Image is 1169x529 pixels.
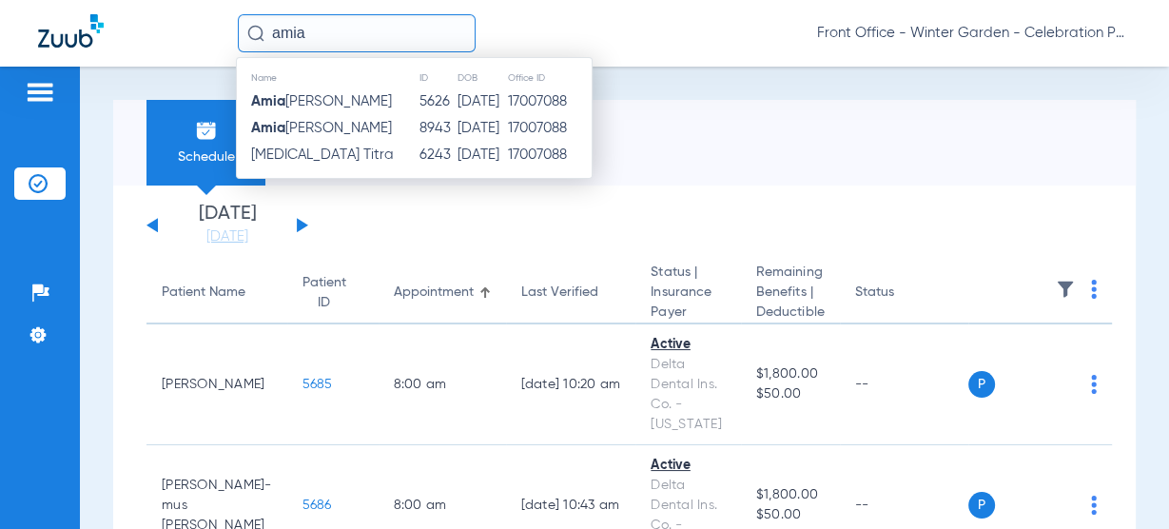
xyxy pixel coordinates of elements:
[247,25,264,42] img: Search Icon
[302,273,363,313] div: Patient ID
[251,121,392,135] span: [PERSON_NAME]
[170,227,284,246] a: [DATE]
[506,142,592,168] td: 17007088
[238,14,476,52] input: Search for patients
[756,485,825,505] span: $1,800.00
[1056,280,1075,299] img: filter.svg
[1074,438,1169,529] iframe: Chat Widget
[756,505,825,525] span: $50.00
[521,283,598,303] div: Last Verified
[457,88,507,115] td: [DATE]
[162,283,272,303] div: Patient Name
[237,68,419,88] th: Name
[840,324,968,445] td: --
[506,115,592,142] td: 17007088
[457,142,507,168] td: [DATE]
[25,81,55,104] img: hamburger-icon
[419,115,457,142] td: 8943
[817,24,1131,43] span: Front Office - Winter Garden - Celebration Pediatric Dentistry
[506,324,636,445] td: [DATE] 10:20 AM
[379,324,506,445] td: 8:00 AM
[756,303,825,323] span: Deductible
[394,283,491,303] div: Appointment
[968,492,995,519] span: P
[840,263,968,324] th: Status
[651,335,726,355] div: Active
[419,68,457,88] th: ID
[302,499,332,512] span: 5686
[302,378,333,391] span: 5685
[651,456,726,476] div: Active
[251,147,394,162] span: [MEDICAL_DATA] Titra
[651,355,726,435] div: Delta Dental Ins. Co. - [US_STATE]
[195,119,218,142] img: Schedule
[1091,280,1097,299] img: group-dot-blue.svg
[506,68,592,88] th: Office ID
[251,121,285,135] strong: Amia
[251,94,285,108] strong: Amia
[419,142,457,168] td: 6243
[457,68,507,88] th: DOB
[146,324,287,445] td: [PERSON_NAME]
[521,283,621,303] div: Last Verified
[756,364,825,384] span: $1,800.00
[457,115,507,142] td: [DATE]
[756,384,825,404] span: $50.00
[394,283,474,303] div: Appointment
[162,283,245,303] div: Patient Name
[302,273,346,313] div: Patient ID
[741,263,840,324] th: Remaining Benefits |
[38,14,104,48] img: Zuub Logo
[251,94,392,108] span: [PERSON_NAME]
[419,88,457,115] td: 5626
[968,371,995,398] span: P
[635,263,741,324] th: Status |
[170,205,284,246] li: [DATE]
[651,283,726,323] span: Insurance Payer
[161,147,251,167] span: Schedule
[506,88,592,115] td: 17007088
[1091,375,1097,394] img: group-dot-blue.svg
